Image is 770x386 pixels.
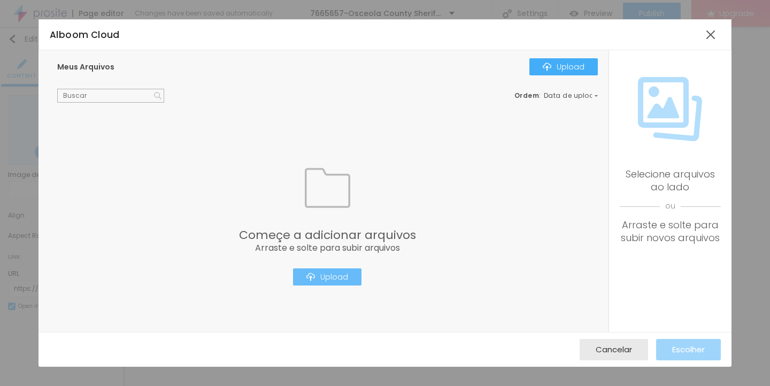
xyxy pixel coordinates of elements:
[50,28,120,41] span: Alboom Cloud
[544,92,599,99] span: Data de upload
[154,92,161,99] img: Icone
[543,63,551,71] img: Icone
[656,339,721,360] button: Escolher
[306,273,348,281] div: Upload
[293,268,361,285] button: IconeUpload
[620,194,721,219] span: ou
[514,91,540,100] span: Ordem
[57,89,164,103] input: Buscar
[514,92,598,99] div: :
[239,244,416,252] span: Arraste e solte para subir arquivos
[672,345,705,354] span: Escolher
[306,273,315,281] img: Icone
[638,77,702,141] img: Icone
[580,339,648,360] button: Cancelar
[305,165,350,211] img: Icone
[596,345,632,354] span: Cancelar
[239,229,416,241] span: Começe a adicionar arquivos
[620,168,721,244] div: Selecione arquivos ao lado Arraste e solte para subir novos arquivos
[543,63,584,71] div: Upload
[529,58,598,75] button: IconeUpload
[57,61,114,72] span: Meus Arquivos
